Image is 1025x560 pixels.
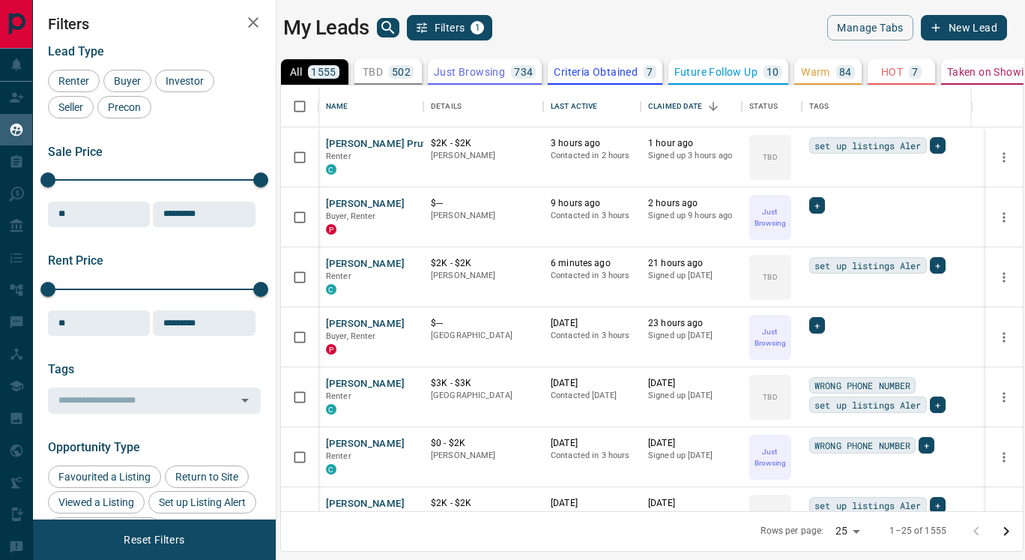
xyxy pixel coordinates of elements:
[48,15,261,33] h2: Filters
[551,137,633,150] p: 3 hours ago
[48,145,103,159] span: Sale Price
[431,270,536,282] p: [PERSON_NAME]
[431,510,536,522] p: [PERSON_NAME]
[48,70,100,92] div: Renter
[930,137,946,154] div: +
[551,437,633,450] p: [DATE]
[326,497,405,511] button: [PERSON_NAME]
[993,386,1015,409] button: more
[431,330,536,342] p: [GEOGRAPHIC_DATA]
[114,527,194,553] button: Reset Filters
[742,85,802,127] div: Status
[326,197,405,211] button: [PERSON_NAME]
[283,16,369,40] h1: My Leads
[647,67,653,77] p: 7
[919,437,934,454] div: +
[641,85,742,127] div: Claimed Date
[431,257,536,270] p: $2K - $2K
[935,138,940,153] span: +
[993,146,1015,169] button: more
[814,498,922,513] span: set up listings Aler
[551,150,633,162] p: Contacted in 2 hours
[326,137,437,151] button: [PERSON_NAME] Pruthii
[648,377,734,390] p: [DATE]
[648,197,734,210] p: 2 hours ago
[648,390,734,402] p: Signed up [DATE]
[363,67,383,77] p: TBD
[829,520,865,542] div: 25
[551,257,633,270] p: 6 minutes ago
[431,437,536,450] p: $0 - $2K
[407,15,493,40] button: Filters1
[318,85,423,127] div: Name
[751,326,790,349] p: Just Browsing
[648,137,734,150] p: 1 hour ago
[993,206,1015,229] button: more
[431,377,536,390] p: $3K - $3K
[551,85,597,127] div: Last Active
[431,390,536,402] p: [GEOGRAPHIC_DATA]
[326,437,405,451] button: [PERSON_NAME]
[935,258,940,273] span: +
[814,138,922,153] span: set up listings Aler
[763,151,777,163] p: TBD
[912,67,918,77] p: 7
[311,67,336,77] p: 1555
[326,404,336,415] div: condos.ca
[326,164,336,175] div: condos.ca
[935,498,940,513] span: +
[48,253,103,268] span: Rent Price
[648,150,734,162] p: Signed up 3 hours ago
[648,270,734,282] p: Signed up [DATE]
[290,67,302,77] p: All
[326,331,376,341] span: Buyer, Renter
[326,464,336,475] div: condos.ca
[431,210,536,222] p: [PERSON_NAME]
[392,67,411,77] p: 502
[551,497,633,510] p: [DATE]
[648,450,734,462] p: Signed up [DATE]
[749,85,778,127] div: Status
[551,450,633,462] p: Contacted in 3 hours
[648,317,734,330] p: 23 hours ago
[109,75,146,87] span: Buyer
[921,15,1007,40] button: New Lead
[551,317,633,330] p: [DATE]
[377,18,399,37] button: search button
[326,284,336,295] div: condos.ca
[993,266,1015,289] button: more
[326,344,336,355] div: property.ca
[674,67,758,77] p: Future Follow Up
[763,271,777,283] p: TBD
[935,397,940,412] span: +
[551,377,633,390] p: [DATE]
[326,211,376,221] span: Buyer, Renter
[423,85,543,127] div: Details
[889,525,946,538] p: 1–25 of 1555
[165,466,249,488] div: Return to Site
[648,330,734,342] p: Signed up [DATE]
[814,438,910,453] span: WRONG PHONE NUMBER
[48,491,145,514] div: Viewed a Listing
[809,317,825,334] div: +
[751,206,790,229] p: Just Browsing
[802,85,973,127] div: Tags
[48,466,161,488] div: Favourited a Listing
[814,258,922,273] span: set up listings Aler
[809,197,825,214] div: +
[648,210,734,222] p: Signed up 9 hours ago
[930,257,946,274] div: +
[761,525,823,538] p: Rows per page:
[48,96,94,118] div: Seller
[326,271,351,281] span: Renter
[326,391,351,401] span: Renter
[48,440,140,454] span: Opportunity Type
[103,101,146,113] span: Precon
[814,198,820,213] span: +
[170,471,244,483] span: Return to Site
[514,67,533,77] p: 734
[993,506,1015,529] button: more
[551,510,633,533] p: Contacted 17 hours ago
[326,224,336,235] div: property.ca
[431,497,536,510] p: $2K - $2K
